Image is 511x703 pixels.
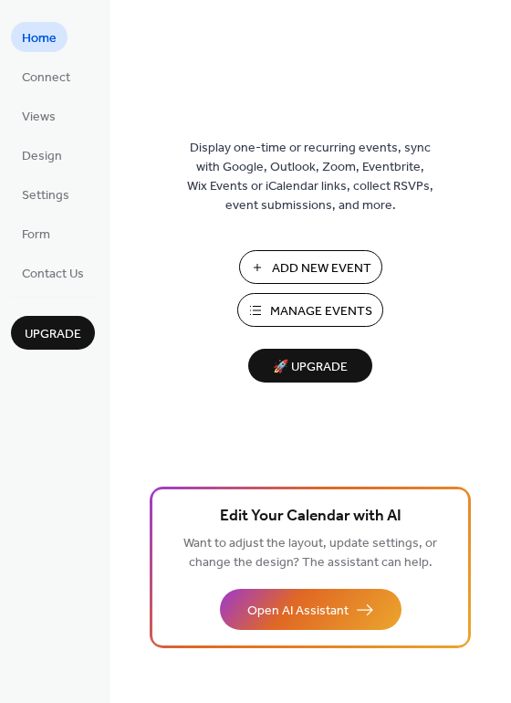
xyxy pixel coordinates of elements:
[237,293,383,327] button: Manage Events
[11,257,95,288] a: Contact Us
[187,139,433,215] span: Display one-time or recurring events, sync with Google, Outlook, Zoom, Eventbrite, Wix Events or ...
[272,259,371,278] span: Add New Event
[22,265,84,284] span: Contact Us
[247,602,349,621] span: Open AI Assistant
[11,179,80,209] a: Settings
[11,316,95,350] button: Upgrade
[11,100,67,131] a: Views
[220,589,401,630] button: Open AI Assistant
[22,68,70,88] span: Connect
[259,355,361,380] span: 🚀 Upgrade
[11,61,81,91] a: Connect
[22,186,69,205] span: Settings
[248,349,372,383] button: 🚀 Upgrade
[22,108,56,127] span: Views
[220,504,401,530] span: Edit Your Calendar with AI
[22,29,57,48] span: Home
[183,531,437,575] span: Want to adjust the layout, update settings, or change the design? The assistant can help.
[22,147,62,166] span: Design
[22,226,50,245] span: Form
[11,140,73,170] a: Design
[25,325,81,344] span: Upgrade
[11,22,68,52] a: Home
[270,302,372,321] span: Manage Events
[11,218,61,248] a: Form
[239,250,382,284] button: Add New Event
